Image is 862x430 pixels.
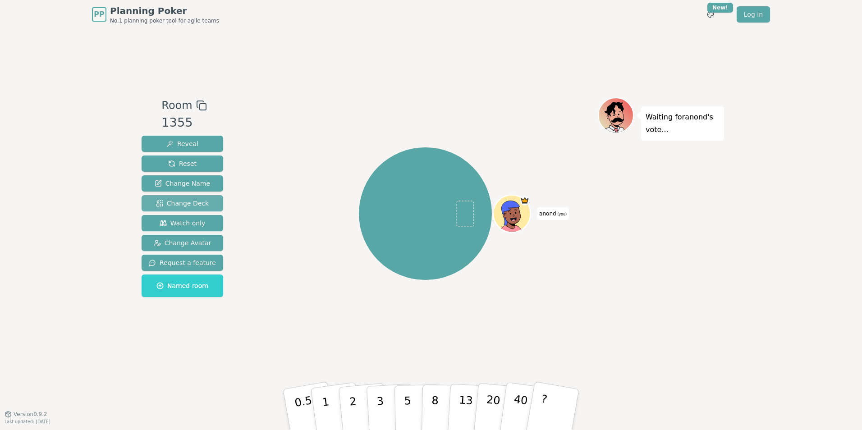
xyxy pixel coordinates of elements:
button: Change Deck [142,195,223,211]
div: 1355 [161,114,206,132]
span: Watch only [160,219,206,228]
span: Change Avatar [154,238,211,247]
p: Waiting for anond 's vote... [646,111,720,136]
span: anond is the host [520,196,530,206]
span: Change Deck [156,199,209,208]
span: (you) [556,212,567,216]
span: Last updated: [DATE] [5,419,50,424]
button: Change Name [142,175,223,192]
span: Click to change your name [537,207,569,220]
span: Version 0.9.2 [14,411,47,418]
button: Named room [142,274,223,297]
button: Watch only [142,215,223,231]
span: Named room [156,281,208,290]
button: Change Avatar [142,235,223,251]
button: Version0.9.2 [5,411,47,418]
button: Reset [142,156,223,172]
span: Reset [168,159,197,168]
span: No.1 planning poker tool for agile teams [110,17,219,24]
span: Change Name [155,179,210,188]
button: Reveal [142,136,223,152]
button: Request a feature [142,255,223,271]
span: Reveal [166,139,198,148]
button: Click to change your avatar [495,196,530,231]
a: PPPlanning PokerNo.1 planning poker tool for agile teams [92,5,219,24]
button: New! [702,6,719,23]
a: Log in [737,6,770,23]
span: PP [94,9,104,20]
span: Request a feature [149,258,216,267]
div: New! [707,3,733,13]
span: Planning Poker [110,5,219,17]
span: Room [161,97,192,114]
